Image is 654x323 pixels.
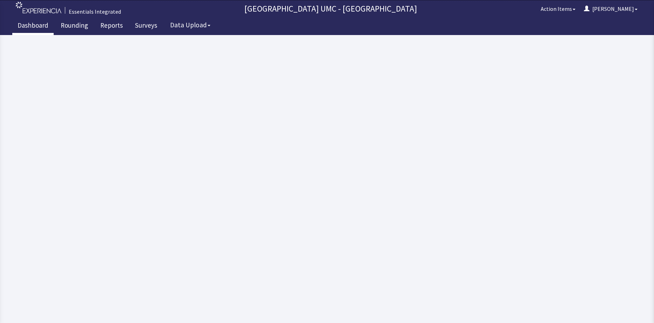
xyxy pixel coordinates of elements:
img: experiencia_logo.png [16,2,61,13]
button: [PERSON_NAME] [580,2,642,16]
div: Essentials Integrated [69,7,121,16]
a: Surveys [130,18,162,35]
a: Dashboard [12,18,54,35]
a: Rounding [55,18,93,35]
button: Action Items [537,2,580,16]
p: [GEOGRAPHIC_DATA] UMC - [GEOGRAPHIC_DATA] [124,3,537,14]
button: Data Upload [166,19,215,32]
a: Reports [95,18,128,35]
